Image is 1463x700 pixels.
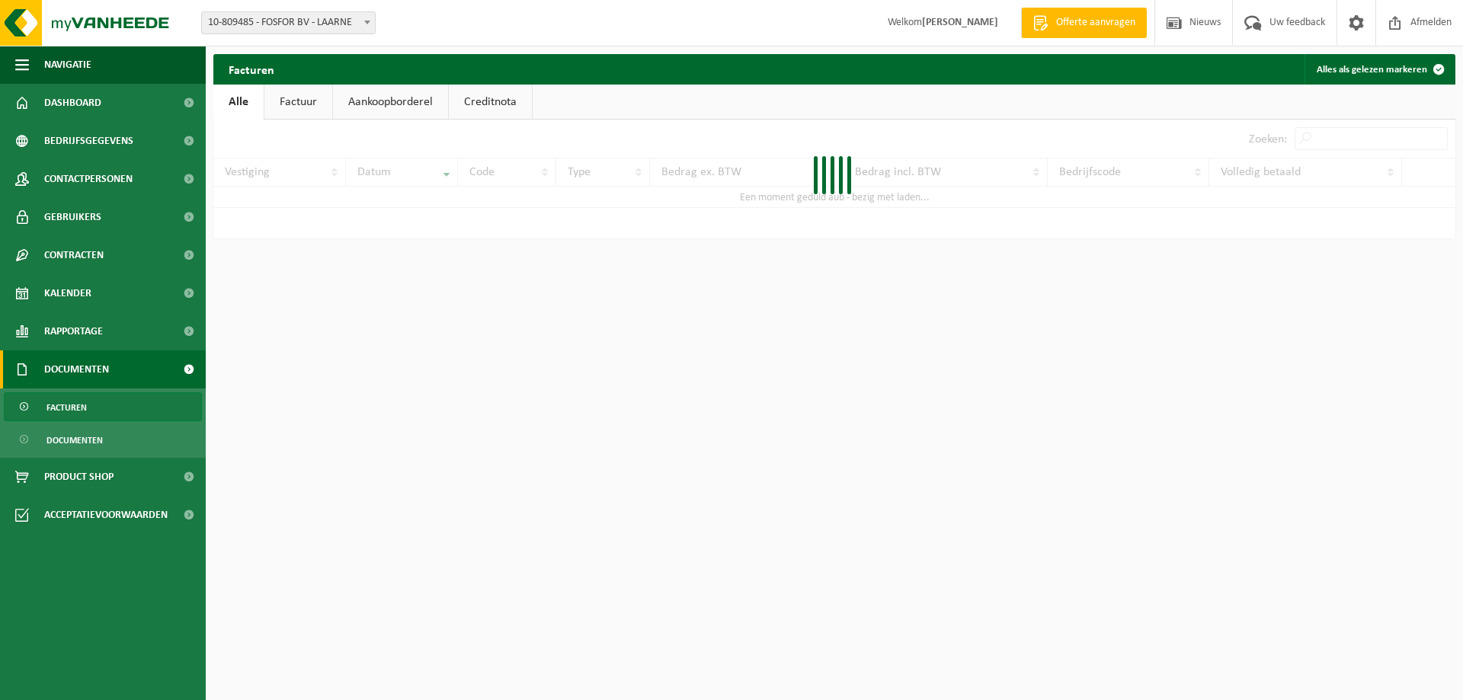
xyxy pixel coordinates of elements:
[1021,8,1147,38] a: Offerte aanvragen
[213,85,264,120] a: Alle
[46,393,87,422] span: Facturen
[1305,54,1454,85] button: Alles als gelezen markeren
[44,46,91,84] span: Navigatie
[922,17,998,28] strong: [PERSON_NAME]
[44,84,101,122] span: Dashboard
[333,85,448,120] a: Aankoopborderel
[44,122,133,160] span: Bedrijfsgegevens
[46,426,103,455] span: Documenten
[202,12,375,34] span: 10-809485 - FOSFOR BV - LAARNE
[4,392,202,421] a: Facturen
[264,85,332,120] a: Factuur
[44,236,104,274] span: Contracten
[44,496,168,534] span: Acceptatievoorwaarden
[44,198,101,236] span: Gebruikers
[4,425,202,454] a: Documenten
[44,458,114,496] span: Product Shop
[1052,15,1139,30] span: Offerte aanvragen
[44,312,103,350] span: Rapportage
[44,274,91,312] span: Kalender
[213,54,290,84] h2: Facturen
[201,11,376,34] span: 10-809485 - FOSFOR BV - LAARNE
[44,350,109,388] span: Documenten
[44,160,133,198] span: Contactpersonen
[449,85,532,120] a: Creditnota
